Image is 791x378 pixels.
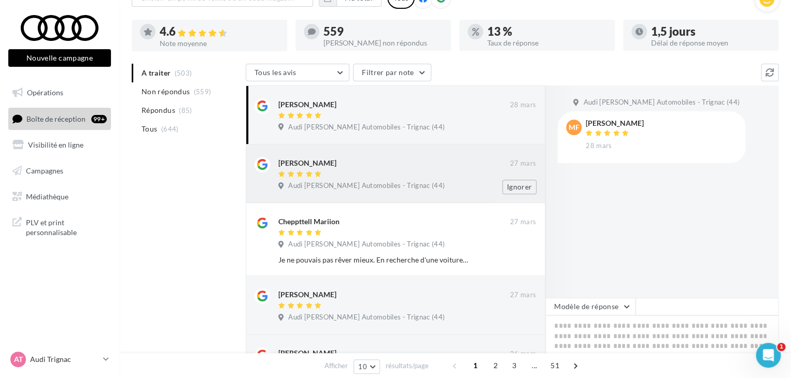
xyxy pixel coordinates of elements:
[142,86,190,97] span: Non répondus
[161,125,179,133] span: (644)
[777,343,785,351] span: 1
[8,350,111,369] a: AT Audi Trignac
[487,39,606,47] div: Taux de réponse
[467,357,484,374] span: 1
[502,312,536,326] button: Ignorer
[26,215,107,238] span: PLV et print personnalisable
[6,211,113,242] a: PLV et print personnalisable
[288,240,445,249] span: Audi [PERSON_NAME] Automobiles - Trignac (44)
[14,354,23,365] span: AT
[358,362,367,371] span: 10
[502,121,536,136] button: Ignorer
[6,186,113,208] a: Médiathèque
[255,68,296,77] span: Tous les avis
[278,348,336,358] div: [PERSON_NAME]
[487,357,504,374] span: 2
[6,134,113,156] a: Visibilité en ligne
[194,88,211,96] span: (559)
[142,105,175,115] span: Répondus
[278,289,336,300] div: [PERSON_NAME]
[651,39,770,47] div: Délai de réponse moyen
[278,158,336,168] div: [PERSON_NAME]
[6,160,113,182] a: Campagnes
[506,357,522,374] span: 3
[586,141,612,151] span: 28 mars
[487,26,606,37] div: 13 %
[288,313,445,322] span: Audi [PERSON_NAME] Automobiles - Trignac (44)
[583,98,740,107] span: Audi [PERSON_NAME] Automobiles - Trignac (44)
[179,106,192,114] span: (85)
[510,290,536,300] span: 27 mars
[28,140,83,149] span: Visibilité en ligne
[278,99,336,110] div: [PERSON_NAME]
[91,115,107,123] div: 99+
[323,26,443,37] div: 559
[324,361,348,371] span: Afficher
[26,192,68,200] span: Médiathèque
[278,255,469,265] div: Je ne pouvais pas rêver mieux. En recherche d'une voiture en LOA, je remercie Mme PRODHOMME d'avo...
[278,216,340,227] div: Cheppttell Mariion
[30,354,99,365] p: Audi Trignac
[160,40,279,47] div: Note moyenne
[386,361,429,371] span: résultats/page
[526,357,543,374] span: ...
[569,122,580,133] span: MF
[160,26,279,38] div: 4.6
[510,159,536,168] span: 27 mars
[546,357,563,374] span: 51
[246,64,349,81] button: Tous les avis
[651,26,770,37] div: 1,5 jours
[354,359,380,374] button: 10
[8,49,111,67] button: Nouvelle campagne
[142,124,157,134] span: Tous
[510,100,536,110] span: 28 mars
[288,181,445,191] span: Audi [PERSON_NAME] Automobiles - Trignac (44)
[6,108,113,130] a: Boîte de réception99+
[545,298,635,315] button: Modèle de réponse
[502,180,536,194] button: Ignorer
[27,88,63,97] span: Opérations
[26,114,86,123] span: Boîte de réception
[288,123,445,132] span: Audi [PERSON_NAME] Automobiles - Trignac (44)
[323,39,443,47] div: [PERSON_NAME] non répondus
[26,166,63,175] span: Campagnes
[502,253,536,267] button: Ignorer
[586,120,644,127] div: [PERSON_NAME]
[510,350,536,359] span: 26 mars
[510,217,536,227] span: 27 mars
[353,64,431,81] button: Filtrer par note
[756,343,781,368] iframe: Intercom live chat
[6,82,113,104] a: Opérations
